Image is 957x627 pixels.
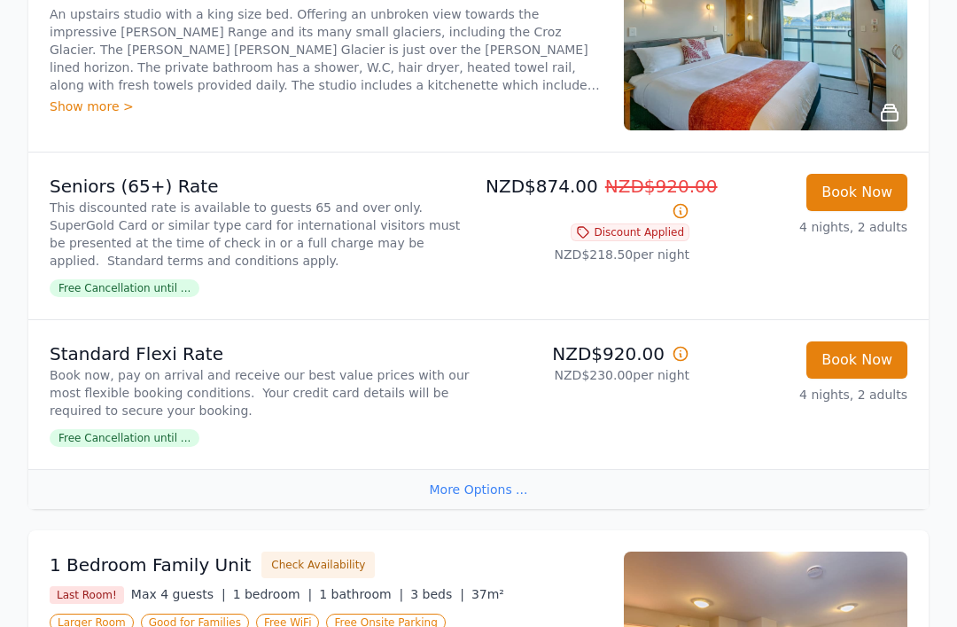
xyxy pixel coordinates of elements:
h3: 1 Bedroom Family Unit [50,553,251,577]
span: 3 beds | [410,587,464,601]
p: NZD$218.50 per night [486,246,689,263]
span: 1 bedroom | [233,587,313,601]
p: NZD$874.00 [486,174,689,223]
button: Book Now [806,174,907,211]
p: 4 nights, 2 adults [704,218,907,236]
p: Book now, pay on arrival and receive our best value prices with our most flexible booking conditi... [50,366,471,419]
span: Free Cancellation until ... [50,429,199,447]
button: Check Availability [261,552,375,578]
span: Last Room! [50,586,124,604]
p: NZD$230.00 per night [486,366,689,384]
span: Discount Applied [571,223,689,241]
p: Standard Flexi Rate [50,341,471,366]
span: 37m² [471,587,504,601]
span: 1 bathroom | [319,587,403,601]
p: NZD$920.00 [486,341,689,366]
span: Free Cancellation until ... [50,279,199,297]
div: Show more > [50,98,603,115]
p: Seniors (65+) Rate [50,174,471,199]
span: Max 4 guests | [131,587,226,601]
span: NZD$920.00 [605,176,718,197]
div: More Options ... [28,469,929,509]
button: Book Now [806,341,907,379]
p: 4 nights, 2 adults [704,386,907,404]
p: This discounted rate is available to guests 65 and over only. SuperGold Card or similar type card... [50,199,471,270]
p: An upstairs studio with a king size bed. Offering an unbroken view towards the impressive [PERSON... [50,5,603,94]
